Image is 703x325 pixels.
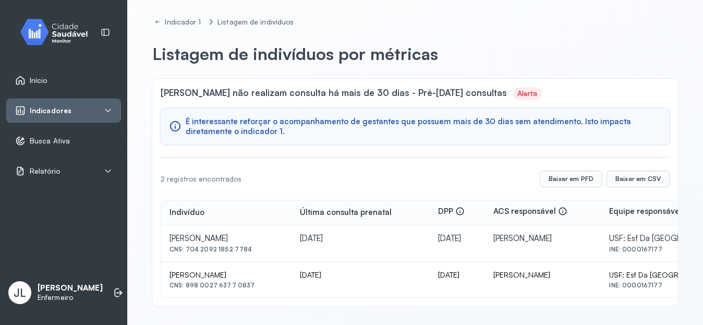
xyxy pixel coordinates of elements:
div: [PERSON_NAME] [493,234,592,244]
a: Busca Ativa [15,136,112,146]
div: Equipe responsável [609,207,693,219]
div: [DATE] [438,234,477,244]
div: [PERSON_NAME] [169,234,283,244]
div: [PERSON_NAME] [169,270,283,280]
div: [DATE] [438,270,477,280]
div: Indivíduo [169,208,204,218]
div: Listagem de indivíduos [217,18,294,27]
button: Baixar em CSV [607,171,670,187]
p: Listagem de indivíduos por métricas [152,43,438,64]
div: ACS responsável [493,207,567,219]
div: [DATE] [300,234,422,244]
span: JL [14,286,26,299]
a: Listagem de indivíduos [215,16,296,29]
span: Indicadores [30,106,71,115]
div: CNS: 704 2092 1852 7784 [169,246,283,253]
div: 2 registros encontrados [161,175,241,184]
span: Relatório [30,167,60,176]
a: Indicador 1 [152,16,205,29]
div: CNS: 898 0027 6377 0837 [169,282,283,289]
span: Busca Ativa [30,137,70,146]
p: [PERSON_NAME] [38,283,103,293]
div: [PERSON_NAME] [493,270,592,280]
div: [DATE] [300,270,422,280]
button: Baixar em PFD [540,171,602,187]
p: Enfermeiro [38,293,103,302]
div: Alerta [517,89,538,98]
div: Última consulta prenatal [300,208,392,218]
span: É interessante reforçar o acompanhamento de gestantes que possuem mais de 30 dias sem atendimento... [186,117,661,137]
div: Indicador 1 [165,18,203,27]
span: Início [30,76,47,85]
div: DPP [438,207,465,219]
span: [PERSON_NAME] não realizam consulta há mais de 30 dias - Pré-[DATE] consultas [161,87,507,100]
a: Início [15,75,112,86]
img: monitor.svg [11,17,105,47]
